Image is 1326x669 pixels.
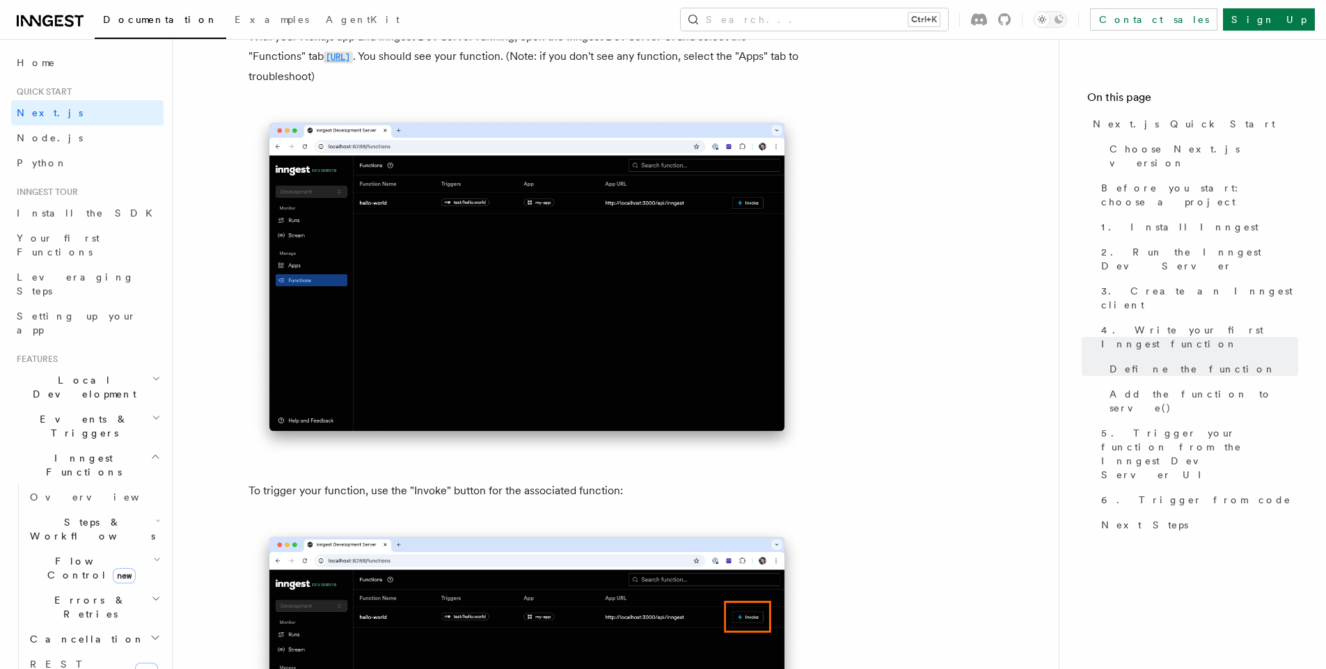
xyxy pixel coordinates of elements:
[24,593,151,621] span: Errors & Retries
[11,226,164,265] a: Your first Functions
[1101,426,1298,482] span: 5. Trigger your function from the Inngest Dev Server UI
[11,86,72,97] span: Quick start
[17,56,56,70] span: Home
[908,13,940,26] kbd: Ctrl+K
[11,446,164,485] button: Inngest Functions
[17,157,68,168] span: Python
[248,109,805,459] img: Inngest Dev Server web interface's functions tab with functions listed
[17,271,134,297] span: Leveraging Steps
[1101,284,1298,312] span: 3. Create an Inngest client
[1034,11,1067,28] button: Toggle dark mode
[24,485,164,510] a: Overview
[11,125,164,150] a: Node.js
[1096,420,1298,487] a: 5. Trigger your function from the Inngest Dev Server UI
[24,549,164,588] button: Flow Controlnew
[1096,317,1298,356] a: 4. Write your first Inngest function
[1110,387,1298,415] span: Add the function to serve()
[113,568,136,583] span: new
[317,4,408,38] a: AgentKit
[24,627,164,652] button: Cancellation
[1090,8,1217,31] a: Contact sales
[1101,493,1291,507] span: 6. Trigger from code
[11,100,164,125] a: Next.js
[326,14,400,25] span: AgentKit
[17,310,136,336] span: Setting up your app
[1104,381,1298,420] a: Add the function to serve()
[24,588,164,627] button: Errors & Retries
[11,304,164,343] a: Setting up your app
[324,52,353,63] code: [URL]
[1101,245,1298,273] span: 2. Run the Inngest Dev Server
[1087,111,1298,136] a: Next.js Quick Start
[11,187,78,198] span: Inngest tour
[11,265,164,304] a: Leveraging Steps
[226,4,317,38] a: Examples
[11,412,152,440] span: Events & Triggers
[1101,323,1298,351] span: 4. Write your first Inngest function
[1096,278,1298,317] a: 3. Create an Inngest client
[681,8,948,31] button: Search...Ctrl+K
[1110,362,1276,376] span: Define the function
[235,14,309,25] span: Examples
[24,554,153,582] span: Flow Control
[1101,518,1188,532] span: Next Steps
[24,510,164,549] button: Steps & Workflows
[11,200,164,226] a: Install the SDK
[11,407,164,446] button: Events & Triggers
[1096,239,1298,278] a: 2. Run the Inngest Dev Server
[24,632,145,646] span: Cancellation
[1101,220,1258,234] span: 1. Install Inngest
[1096,175,1298,214] a: Before you start: choose a project
[17,132,83,143] span: Node.js
[17,107,83,118] span: Next.js
[103,14,218,25] span: Documentation
[1096,487,1298,512] a: 6. Trigger from code
[324,49,353,63] a: [URL]
[1104,136,1298,175] a: Choose Next.js version
[17,207,161,219] span: Install the SDK
[1104,356,1298,381] a: Define the function
[248,481,805,501] p: To trigger your function, use the "Invoke" button for the associated function:
[11,368,164,407] button: Local Development
[17,233,100,258] span: Your first Functions
[1096,512,1298,537] a: Next Steps
[1101,181,1298,209] span: Before you start: choose a project
[11,354,58,365] span: Features
[30,491,173,503] span: Overview
[11,451,150,479] span: Inngest Functions
[11,50,164,75] a: Home
[248,27,805,86] p: With your Next.js app and Inngest Dev Server running, open the Inngest Dev Server UI and select t...
[95,4,226,39] a: Documentation
[11,373,152,401] span: Local Development
[1223,8,1315,31] a: Sign Up
[1096,214,1298,239] a: 1. Install Inngest
[1087,89,1298,111] h4: On this page
[11,150,164,175] a: Python
[1110,142,1298,170] span: Choose Next.js version
[1093,117,1275,131] span: Next.js Quick Start
[24,515,155,543] span: Steps & Workflows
